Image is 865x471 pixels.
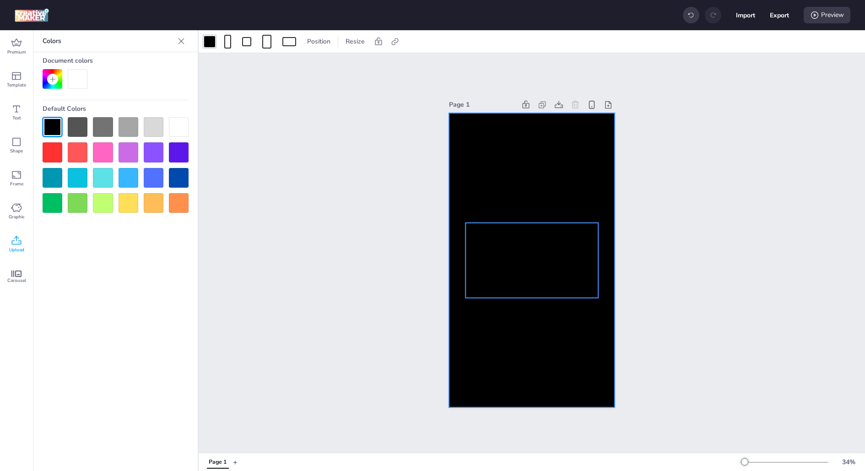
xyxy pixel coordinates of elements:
[10,147,23,155] span: Shape
[804,7,850,23] div: Preview
[15,8,49,22] img: logo Creative Maker
[344,37,367,46] span: Resize
[233,454,238,470] button: +
[7,277,26,284] span: Carousel
[736,5,755,25] button: Import
[43,100,189,117] div: Default Colors
[43,52,189,69] div: Document colors
[10,180,23,188] span: Frame
[838,457,860,467] div: 34 %
[7,81,26,89] span: Template
[202,454,233,470] div: Tabs
[449,100,516,109] div: Page 1
[43,30,174,52] p: Colors
[12,114,21,122] span: Text
[305,37,332,46] span: Position
[9,246,24,254] span: Upload
[9,213,25,221] span: Graphic
[209,458,227,466] div: Page 1
[770,5,789,25] button: Export
[7,49,26,56] span: Premium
